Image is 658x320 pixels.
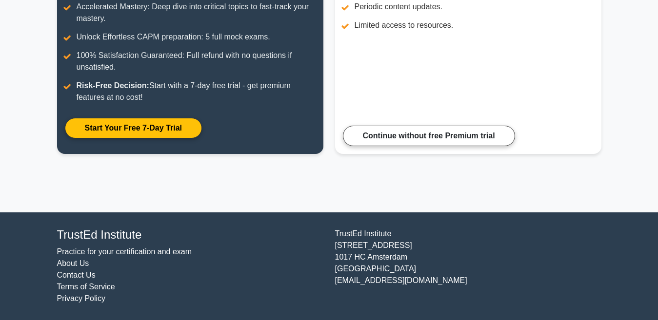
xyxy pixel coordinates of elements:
[343,126,515,146] a: Continue without free Premium trial
[57,271,96,279] a: Contact Us
[57,228,323,242] h4: TrustEd Institute
[65,118,202,138] a: Start Your Free 7-Day Trial
[329,228,607,304] div: TrustEd Institute [STREET_ADDRESS] 1017 HC Amsterdam [GEOGRAPHIC_DATA] [EMAIL_ADDRESS][DOMAIN_NAME]
[57,282,115,291] a: Terms of Service
[57,294,106,302] a: Privacy Policy
[57,247,192,256] a: Practice for your certification and exam
[57,259,89,267] a: About Us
